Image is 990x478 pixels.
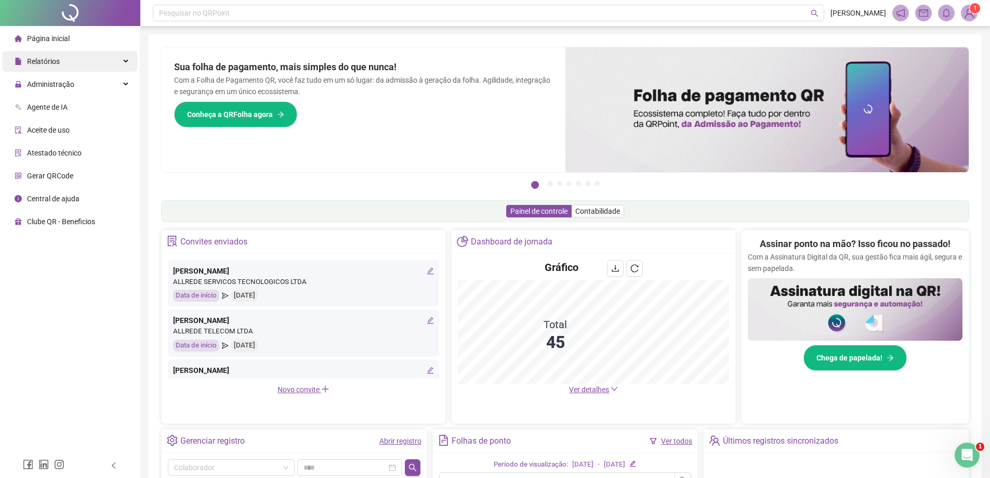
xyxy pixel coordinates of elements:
[379,437,421,445] a: Abrir registro
[816,352,882,364] span: Chega de papelada!
[54,459,64,470] span: instagram
[167,236,178,247] span: solution
[531,181,539,189] button: 1
[180,233,247,251] div: Convites enviados
[187,109,273,120] span: Conheça a QRFolha agora
[629,460,636,467] span: edit
[174,74,553,97] p: Com a Folha de Pagamento QR, você faz tudo em um só lugar: da admissão à geração da folha. Agilid...
[598,459,600,470] div: -
[723,432,838,450] div: Últimos registros sincronizados
[110,462,117,469] span: left
[27,149,82,157] span: Atestado técnico
[15,35,22,42] span: home
[545,260,578,275] h4: Gráfico
[15,195,22,202] span: info-circle
[748,251,962,274] p: Com a Assinatura Digital da QR, sua gestão fica mais ágil, segura e sem papelada.
[575,207,620,215] span: Contabilidade
[896,8,905,18] span: notification
[174,101,297,127] button: Conheça a QRFolha agora
[408,463,417,472] span: search
[471,233,552,251] div: Dashboard de jornada
[321,385,329,393] span: plus
[919,8,928,18] span: mail
[222,290,229,302] span: send
[231,340,258,352] div: [DATE]
[942,8,951,18] span: bell
[494,459,568,470] div: Período de visualização:
[557,181,562,186] button: 3
[222,340,229,352] span: send
[803,345,907,371] button: Chega de papelada!
[277,111,284,118] span: arrow-right
[604,459,625,470] div: [DATE]
[38,459,49,470] span: linkedin
[27,34,70,43] span: Página inicial
[15,149,22,157] span: solution
[961,5,977,21] img: 76237
[452,432,511,450] div: Folhas de ponto
[630,264,639,273] span: reload
[811,9,819,17] span: search
[173,290,219,302] div: Data de início
[27,172,73,180] span: Gerar QRCode
[27,217,95,226] span: Clube QR - Beneficios
[650,437,657,445] span: filter
[173,326,434,337] div: ALLREDE TELECOM LTDA
[27,126,70,134] span: Aceite de uso
[973,5,977,12] span: 1
[955,443,980,468] iframe: Intercom live chat
[23,459,33,470] span: facebook
[970,3,980,14] sup: Atualize o seu contato no menu Meus Dados
[427,317,434,324] span: edit
[427,367,434,374] span: edit
[427,267,434,275] span: edit
[565,47,969,172] img: banner%2F8d14a306-6205-4263-8e5b-06e9a85ad873.png
[976,443,984,451] span: 1
[27,195,80,203] span: Central de ajuda
[173,277,434,288] div: ALLREDE SERVICOS TECNOLOGICOS LTDA
[585,181,590,186] button: 6
[180,432,245,450] div: Gerenciar registro
[27,103,68,111] span: Agente de IA
[15,218,22,225] span: gift
[760,237,951,251] h2: Assinar ponto na mão? Isso ficou no passado!
[457,236,468,247] span: pie-chart
[278,385,329,394] span: Novo convite
[173,315,434,326] div: [PERSON_NAME]
[15,126,22,134] span: audit
[569,385,618,394] a: Ver detalhes down
[576,181,581,186] button: 5
[174,60,553,74] h2: Sua folha de pagamento, mais simples do que nunca!
[569,385,609,394] span: Ver detalhes
[438,435,449,446] span: file-text
[27,80,74,88] span: Administração
[566,181,572,186] button: 4
[167,435,178,446] span: setting
[27,57,60,66] span: Relatórios
[595,181,600,186] button: 7
[231,290,258,302] div: [DATE]
[173,265,434,277] div: [PERSON_NAME]
[173,376,434,387] div: ALLREDE SERVICOS TECNOLOGICOS LTDA
[830,7,886,19] span: [PERSON_NAME]
[15,172,22,179] span: qrcode
[611,264,619,273] span: download
[572,459,593,470] div: [DATE]
[661,437,692,445] a: Ver todos
[15,81,22,88] span: lock
[173,340,219,352] div: Data de início
[15,58,22,65] span: file
[887,354,894,361] span: arrow-right
[173,365,434,376] div: [PERSON_NAME]
[548,181,553,186] button: 2
[748,278,962,341] img: banner%2F02c71560-61a6-44d4-94b9-c8ab97240462.png
[510,207,567,215] span: Painel de controle
[611,385,618,393] span: down
[709,435,720,446] span: team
